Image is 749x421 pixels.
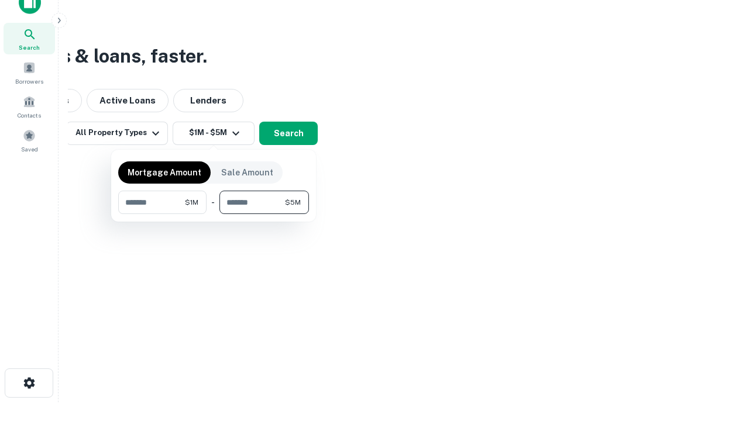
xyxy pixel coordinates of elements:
[690,327,749,384] iframe: Chat Widget
[185,197,198,208] span: $1M
[221,166,273,179] p: Sale Amount
[211,191,215,214] div: -
[128,166,201,179] p: Mortgage Amount
[285,197,301,208] span: $5M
